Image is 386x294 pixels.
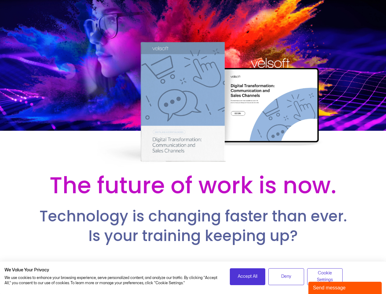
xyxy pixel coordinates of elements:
[311,270,339,284] span: Cookie Settings
[19,171,366,200] h2: The future of work is now.
[281,273,291,280] span: Deny
[238,273,257,280] span: Accept All
[308,281,383,294] iframe: chat widget
[20,207,366,246] h2: Technology is changing faster than ever. Is your training keeping up?
[307,268,343,285] button: Adjust cookie preferences
[230,268,266,285] button: Accept all cookies
[5,275,221,286] p: We use cookies to enhance your browsing experience, serve personalized content, and analyze our t...
[5,267,221,273] h2: We Value Your Privacy
[268,268,304,285] button: Deny all cookies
